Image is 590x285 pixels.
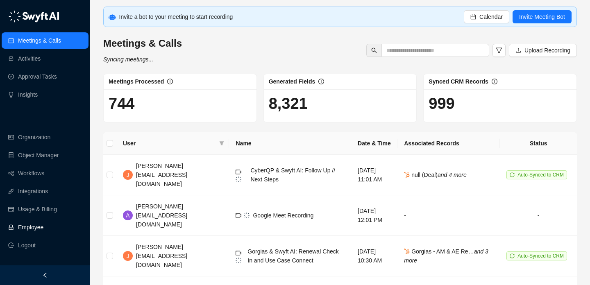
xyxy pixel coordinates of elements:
[18,183,48,199] a: Integrations
[236,250,241,256] span: video-camera
[103,56,153,63] i: Syncing meetings...
[119,14,233,20] span: Invite a bot to your meeting to start recording
[167,79,173,84] span: info-circle
[509,44,577,57] button: Upload Recording
[470,14,476,20] span: calendar
[510,172,515,177] span: sync
[510,253,515,258] span: sync
[244,213,250,218] img: logo-small-inverted-DW8HDUn_.png
[517,172,564,178] span: Auto-Synced to CRM
[109,94,252,113] h1: 744
[371,47,377,53] span: search
[123,139,216,148] span: User
[219,141,224,146] span: filter
[236,169,241,175] span: video-camera
[18,129,50,145] a: Organization
[397,195,500,236] td: -
[496,47,502,54] span: filter
[218,137,226,149] span: filter
[103,37,182,50] h3: Meetings & Calls
[515,47,521,53] span: upload
[464,10,509,23] button: Calendar
[8,242,14,248] span: logout
[397,132,500,155] th: Associated Records
[513,10,572,23] button: Invite Meeting Bot
[18,219,43,235] a: Employee
[82,29,99,35] span: Pylon
[127,170,129,179] span: J
[404,248,488,264] i: and 3 more
[8,10,59,23] img: logo-05li4sbe.png
[524,46,570,55] span: Upload Recording
[492,79,497,84] span: info-circle
[109,78,164,85] span: Meetings Processed
[404,172,467,178] span: null (Deal)
[236,176,241,182] img: logo-small-inverted-DW8HDUn_.png
[479,12,503,21] span: Calendar
[136,203,187,228] span: [PERSON_NAME][EMAIL_ADDRESS][DOMAIN_NAME]
[18,50,41,67] a: Activities
[126,211,129,220] span: A
[236,258,241,263] img: logo-small-inverted-DW8HDUn_.png
[429,78,488,85] span: Synced CRM Records
[351,195,397,236] td: [DATE] 12:01 PM
[351,236,397,276] td: [DATE] 10:30 AM
[18,32,61,49] a: Meetings & Calls
[42,272,48,278] span: left
[500,195,577,236] td: -
[18,237,36,253] span: Logout
[253,212,313,219] span: Google Meet Recording
[318,79,324,84] span: info-circle
[351,132,397,155] th: Date & Time
[269,94,412,113] h1: 8,321
[247,248,339,264] span: Gorgias & Swyft AI: Renewal Check In and Use Case Connect
[18,68,57,85] a: Approval Tasks
[351,155,397,195] td: [DATE] 11:01 AM
[250,167,335,183] span: CyberQP & Swyft AI: Follow Up // Next Steps
[429,94,572,113] h1: 999
[229,132,351,155] th: Name
[269,78,315,85] span: Generated Fields
[404,248,488,264] span: Gorgias - AM & AE Re…
[136,244,187,268] span: [PERSON_NAME][EMAIL_ADDRESS][DOMAIN_NAME]
[517,253,564,259] span: Auto-Synced to CRM
[18,165,44,181] a: Workflows
[500,132,577,155] th: Status
[519,12,565,21] span: Invite Meeting Bot
[136,163,187,187] span: [PERSON_NAME][EMAIL_ADDRESS][DOMAIN_NAME]
[18,86,38,103] a: Insights
[236,213,241,218] span: video-camera
[18,201,57,217] a: Usage & Billing
[438,172,467,178] i: and 4 more
[127,251,129,260] span: J
[58,28,99,35] a: Powered byPylon
[18,147,59,163] a: Object Manager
